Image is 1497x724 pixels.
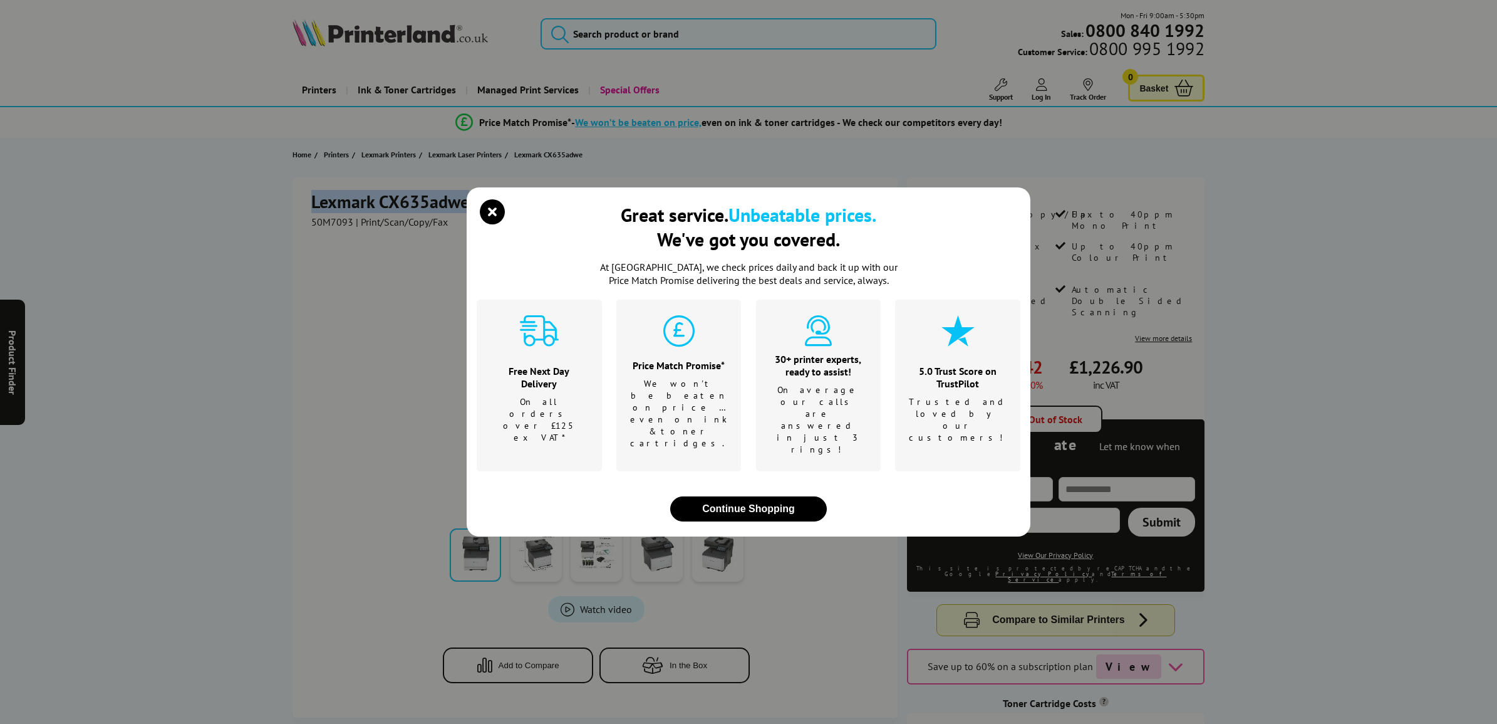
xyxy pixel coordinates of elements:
[909,396,1007,444] p: Trusted and loved by our customers!
[772,353,866,378] div: 30+ printer experts, ready to assist!
[772,384,866,456] p: On average our calls are answered in just 3 rings!
[630,359,728,372] div: Price Match Promise*
[492,396,586,444] p: On all orders over £125 ex VAT*
[621,202,876,251] div: Great service. We've got you covered.
[492,365,586,390] div: Free Next Day Delivery
[909,365,1007,390] div: 5.0 Trust Score on TrustPilot
[670,496,827,522] button: close modal
[483,202,502,221] button: close modal
[592,261,905,287] p: At [GEOGRAPHIC_DATA], we check prices daily and back it up with our Price Match Promise deliverin...
[630,378,728,449] p: We won't be beaten on price …even on ink & toner cartridges.
[728,202,876,227] b: Unbeatable prices.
